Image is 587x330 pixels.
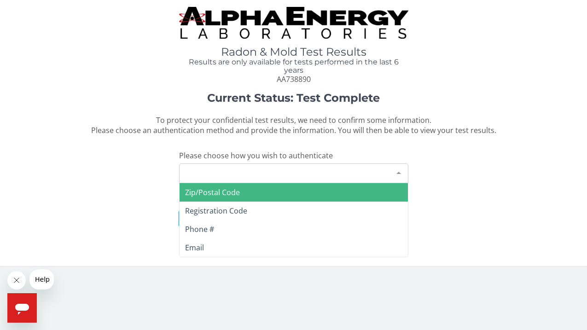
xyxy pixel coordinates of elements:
iframe: Button to launch messaging window [7,293,37,323]
iframe: Message from company [29,269,54,289]
span: Email [185,243,204,253]
strong: Current Status: Test Complete [207,91,380,104]
img: TightCrop.jpg [179,7,408,39]
span: Phone # [185,224,214,234]
span: Zip/Postal Code [185,187,240,197]
h4: Results are only available for tests performed in the last 6 years [179,58,408,74]
iframe: Close message [7,271,26,289]
span: AA738890 [277,74,311,84]
h1: Radon & Mold Test Results [179,46,408,58]
span: Registration Code [185,206,247,216]
span: Please choose how you wish to authenticate [179,151,333,161]
button: I need help [179,210,408,227]
span: To protect your confidential test results, we need to confirm some information. Please choose an ... [91,115,496,136]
